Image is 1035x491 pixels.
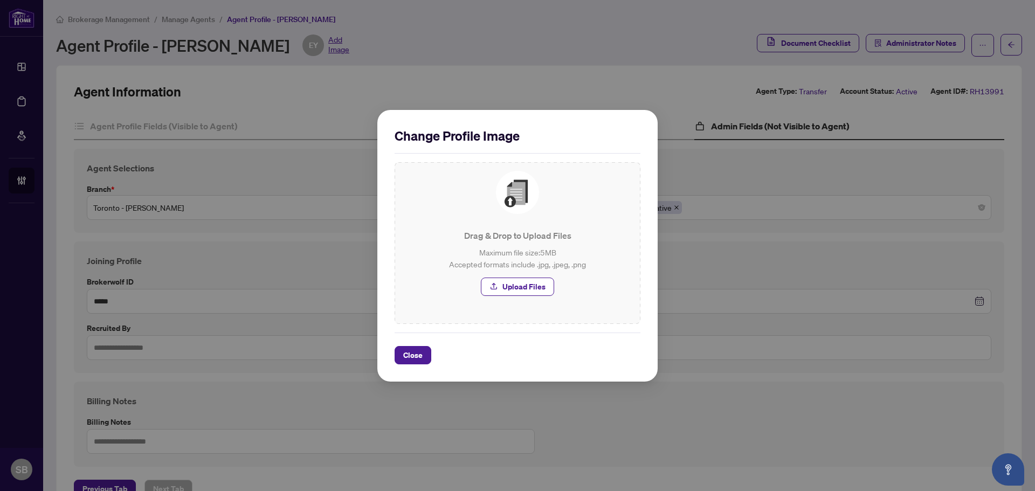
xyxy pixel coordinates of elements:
[992,453,1024,486] button: Open asap
[502,278,546,295] span: Upload Files
[395,162,640,305] span: File UploadDrag & Drop to Upload FilesMaximum file size:5MBAccepted formats include .jpg, .jpeg, ...
[395,346,431,364] button: Close
[395,127,640,144] h2: Change Profile Image
[496,171,539,214] img: File Upload
[403,246,632,270] p: Maximum file size: 5 MB Accepted formats include .jpg, .jpeg, .png
[481,278,554,296] button: Upload Files
[403,347,423,364] span: Close
[403,229,632,242] p: Drag & Drop to Upload Files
